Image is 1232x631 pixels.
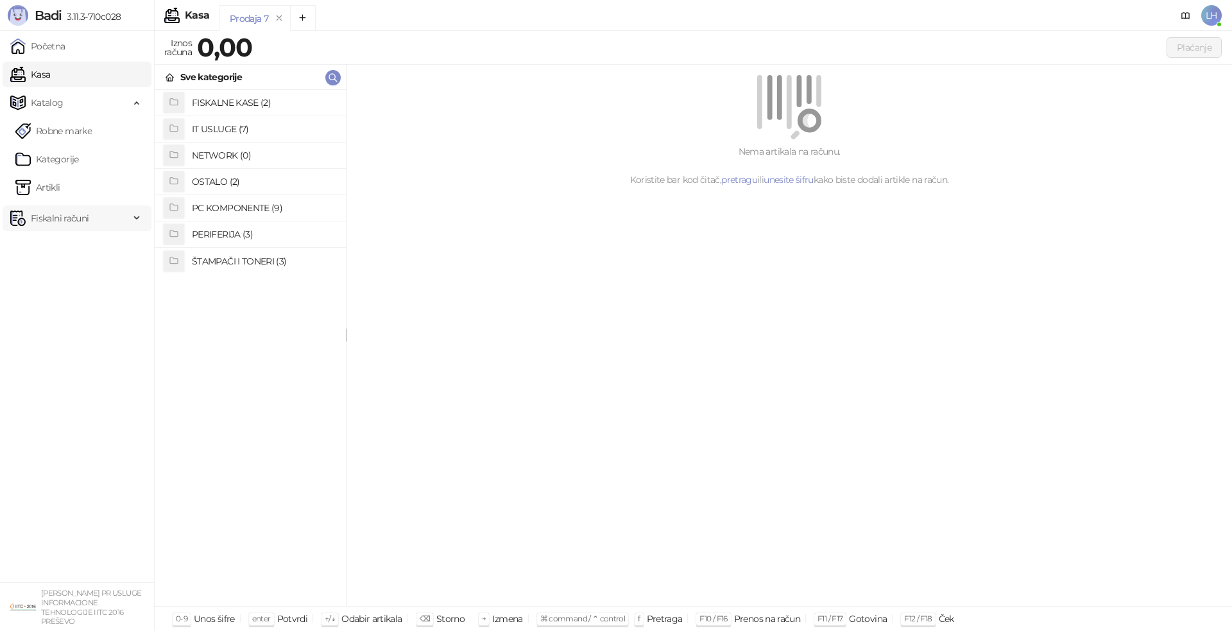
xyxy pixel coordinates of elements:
small: [PERSON_NAME] PR USLUGE INFORMACIONE TEHNOLOGIJE IITC 2016 PREŠEVO [41,589,141,626]
span: 0-9 [176,614,187,623]
img: Logo [8,5,28,26]
h4: PC KOMPONENTE (9) [192,198,336,218]
span: F10 / F16 [699,614,727,623]
a: unesite šifru [764,174,814,186]
a: Početna [10,33,65,59]
div: Odabir artikala [341,610,402,627]
div: Potvrdi [277,610,308,627]
span: + [482,614,486,623]
div: Izmena [492,610,522,627]
h4: IT USLUGE (7) [192,119,336,139]
a: Dokumentacija [1176,5,1196,26]
h4: ŠTAMPAČI I TONERI (3) [192,251,336,272]
h4: PERIFERIJA (3) [192,224,336,245]
div: Pretraga [647,610,683,627]
span: 3.11.3-710c028 [62,11,121,22]
button: Plaćanje [1167,37,1222,58]
span: LH [1201,5,1222,26]
h4: FISKALNE KASE (2) [192,92,336,113]
img: 64x64-companyLogo-8dbdf5cb-1ff6-46f6-869c-06e5dc13d728.png [10,594,36,620]
div: Kasa [185,10,209,21]
div: Nema artikala na računu. Koristite bar kod čitač, ili kako biste dodali artikle na račun. [362,144,1217,187]
a: Kasa [10,62,50,87]
span: f [638,614,640,623]
div: Iznos računa [162,35,194,60]
span: Katalog [31,90,64,116]
div: grid [155,90,346,606]
a: pretragu [721,174,757,186]
a: ArtikliArtikli [15,175,60,200]
div: Ček [939,610,954,627]
div: Gotovina [849,610,887,627]
div: Unos šifre [194,610,235,627]
span: F11 / F17 [817,614,843,623]
a: Robne marke [15,118,92,144]
span: ⌫ [420,614,430,623]
span: Fiskalni računi [31,205,89,231]
div: Prodaja 7 [230,12,268,26]
h4: NETWORK (0) [192,145,336,166]
div: Sve kategorije [180,70,242,84]
span: enter [252,614,271,623]
button: Add tab [290,5,316,31]
div: Prenos na račun [734,610,800,627]
span: ⌘ command / ⌃ control [540,614,626,623]
span: F12 / F18 [904,614,932,623]
strong: 0,00 [197,31,252,63]
h4: OSTALO (2) [192,171,336,192]
a: Kategorije [15,146,79,172]
div: Storno [436,610,465,627]
button: remove [271,13,287,24]
span: Badi [35,8,62,23]
span: ↑/↓ [325,614,335,623]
